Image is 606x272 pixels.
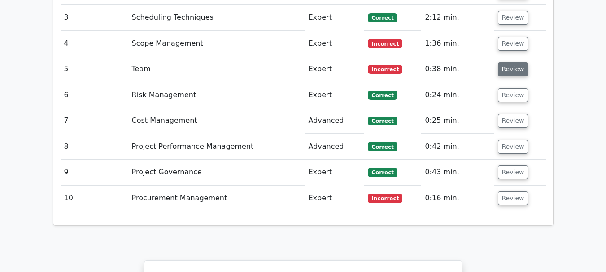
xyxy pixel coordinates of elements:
[305,31,364,56] td: Expert
[421,5,494,30] td: 2:12 min.
[305,160,364,185] td: Expert
[421,56,494,82] td: 0:38 min.
[61,56,128,82] td: 5
[128,5,305,30] td: Scheduling Techniques
[61,82,128,108] td: 6
[498,88,528,102] button: Review
[498,62,528,76] button: Review
[128,134,305,160] td: Project Performance Management
[61,160,128,185] td: 9
[305,82,364,108] td: Expert
[61,108,128,134] td: 7
[305,5,364,30] td: Expert
[305,108,364,134] td: Advanced
[421,82,494,108] td: 0:24 min.
[61,134,128,160] td: 8
[368,117,397,125] span: Correct
[305,134,364,160] td: Advanced
[368,91,397,99] span: Correct
[498,37,528,51] button: Review
[128,108,305,134] td: Cost Management
[368,194,402,203] span: Incorrect
[128,56,305,82] td: Team
[368,168,397,177] span: Correct
[498,11,528,25] button: Review
[421,160,494,185] td: 0:43 min.
[368,142,397,151] span: Correct
[128,82,305,108] td: Risk Management
[368,65,402,74] span: Incorrect
[305,56,364,82] td: Expert
[421,108,494,134] td: 0:25 min.
[61,5,128,30] td: 3
[498,165,528,179] button: Review
[61,186,128,211] td: 10
[498,191,528,205] button: Review
[128,31,305,56] td: Scope Management
[368,13,397,22] span: Correct
[498,140,528,154] button: Review
[498,114,528,128] button: Review
[421,186,494,211] td: 0:16 min.
[421,31,494,56] td: 1:36 min.
[128,186,305,211] td: Procurement Management
[128,160,305,185] td: Project Governance
[305,186,364,211] td: Expert
[368,39,402,48] span: Incorrect
[421,134,494,160] td: 0:42 min.
[61,31,128,56] td: 4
